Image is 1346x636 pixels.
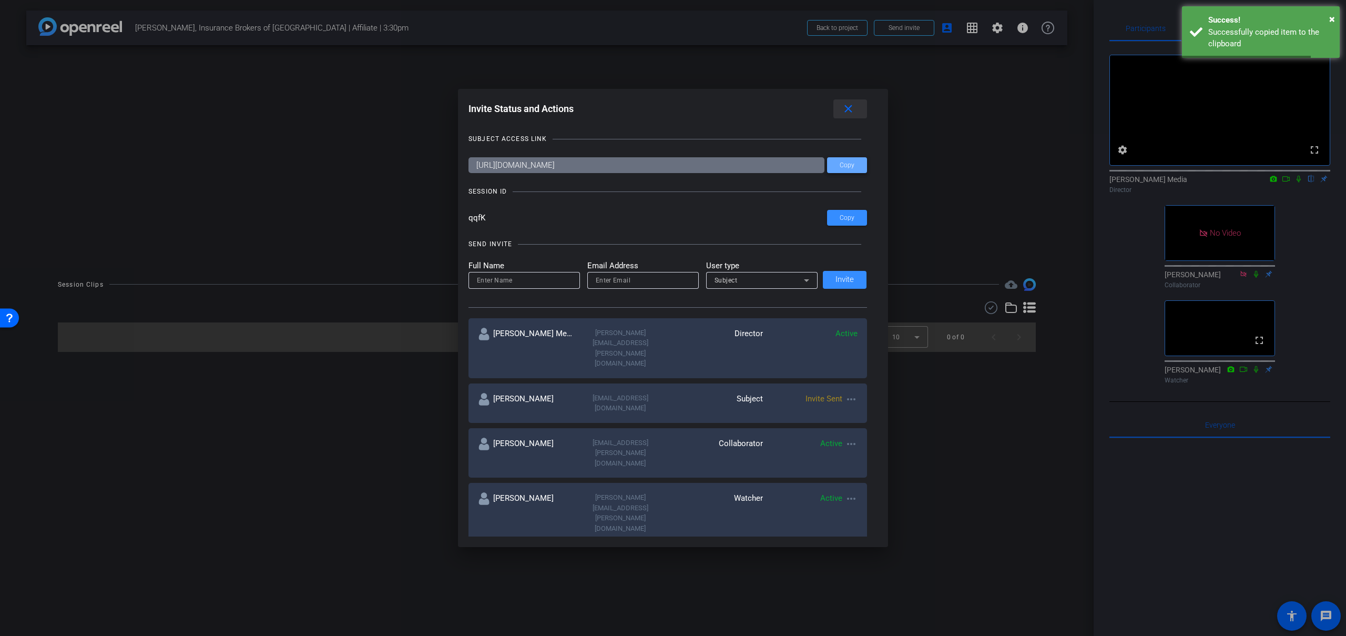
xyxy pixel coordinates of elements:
[840,161,854,169] span: Copy
[668,438,763,469] div: Collaborator
[573,328,668,369] div: [PERSON_NAME][EMAIL_ADDRESS][PERSON_NAME][DOMAIN_NAME]
[1208,14,1332,26] div: Success!
[573,393,668,413] div: [EMAIL_ADDRESS][DOMAIN_NAME]
[478,438,573,469] div: [PERSON_NAME]
[468,134,547,144] div: SUBJECT ACCESS LINK
[820,439,842,448] span: Active
[1329,13,1335,25] span: ×
[468,186,507,197] div: SESSION ID
[468,186,867,197] openreel-title-line: SESSION ID
[478,328,573,369] div: [PERSON_NAME] Media
[668,393,763,413] div: Subject
[668,328,763,369] div: Director
[827,210,867,226] button: Copy
[1329,11,1335,27] button: Close
[477,274,572,287] input: Enter Name
[827,157,867,173] button: Copy
[706,260,818,272] mat-label: User type
[715,277,738,284] span: Subject
[468,134,867,144] openreel-title-line: SUBJECT ACCESS LINK
[468,239,867,249] openreel-title-line: SEND INVITE
[842,103,855,116] mat-icon: close
[845,393,858,406] mat-icon: more_horiz
[573,438,668,469] div: [EMAIL_ADDRESS][PERSON_NAME][DOMAIN_NAME]
[468,260,580,272] mat-label: Full Name
[468,239,512,249] div: SEND INVITE
[596,274,690,287] input: Enter Email
[668,492,763,533] div: Watcher
[478,393,573,413] div: [PERSON_NAME]
[1208,26,1332,50] div: Successfully copied item to the clipboard
[468,99,867,118] div: Invite Status and Actions
[573,492,668,533] div: [PERSON_NAME][EMAIL_ADDRESS][PERSON_NAME][DOMAIN_NAME]
[805,394,842,403] span: Invite Sent
[587,260,699,272] mat-label: Email Address
[845,492,858,505] mat-icon: more_horiz
[478,492,573,533] div: [PERSON_NAME]
[835,329,858,338] span: Active
[820,493,842,503] span: Active
[845,438,858,450] mat-icon: more_horiz
[840,214,854,222] span: Copy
